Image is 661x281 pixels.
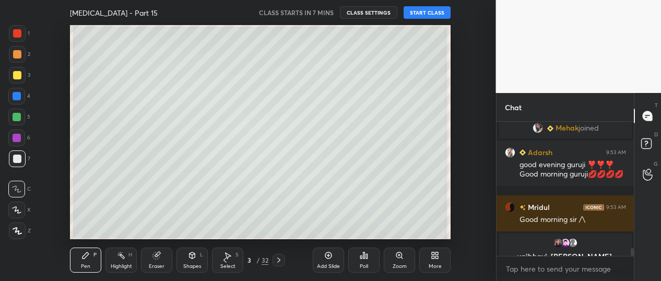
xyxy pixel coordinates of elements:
[244,257,254,263] div: 3
[497,93,530,121] p: Chat
[8,181,31,197] div: C
[654,131,658,138] p: D
[654,160,658,168] p: G
[93,252,97,257] div: P
[547,125,553,132] img: Learner_Badge_beginner_1_8b307cf2a0.svg
[317,264,340,269] div: Add Slide
[220,264,235,269] div: Select
[497,122,634,256] div: grid
[526,202,550,213] h6: Mridul
[262,255,268,265] div: 32
[235,252,239,257] div: S
[8,88,30,104] div: 4
[9,25,30,42] div: 1
[505,202,515,213] img: b8dd2314fbf94c24b9e6378b1783031a.jpg
[393,264,407,269] div: Zoom
[526,147,552,158] h6: Adarsh
[520,215,626,225] div: Good morning sir /\
[200,252,203,257] div: L
[183,264,201,269] div: Shapes
[360,264,368,269] div: Poll
[606,204,626,210] div: 9:53 AM
[520,160,626,180] div: good evening guruji ❣️❣️❣️Good morning guruji💋💋💋💋
[568,238,578,248] img: default.png
[256,257,259,263] div: /
[340,6,397,19] button: CLASS SETTINGS
[404,6,451,19] button: START CLASS
[259,8,334,17] h5: CLASS STARTS IN 7 MINS
[9,67,30,84] div: 3
[8,130,30,146] div: 6
[578,124,598,132] span: joined
[520,149,526,156] img: Learner_Badge_beginner_1_8b307cf2a0.svg
[9,150,30,167] div: 7
[9,223,31,239] div: Z
[606,149,626,156] div: 9:53 AM
[149,264,164,269] div: Eraser
[8,109,30,125] div: 5
[532,123,542,133] img: b6b5f15821744ee99c803a693f9f25df.jpg
[520,205,526,210] img: no-rating-badge.077c3623.svg
[505,147,515,158] img: c674619bae664aecaee9d255a4990f28.jpg
[81,264,90,269] div: Pen
[655,101,658,109] p: T
[70,8,158,18] h4: [MEDICAL_DATA] - Part 15
[9,46,30,63] div: 2
[429,264,442,269] div: More
[128,252,132,257] div: H
[583,204,604,210] img: iconic-dark.1390631f.png
[555,124,578,132] span: Mehak
[553,238,563,248] img: 1394554b49cd41358c041d5f2b74e372.jpg
[8,202,31,218] div: X
[560,238,571,248] img: 29243969_5357AE4D-2C3E-40F6-B311-0A6874696E02.png
[505,252,625,269] p: vaibhavi, [PERSON_NAME], Palak
[111,264,132,269] div: Highlight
